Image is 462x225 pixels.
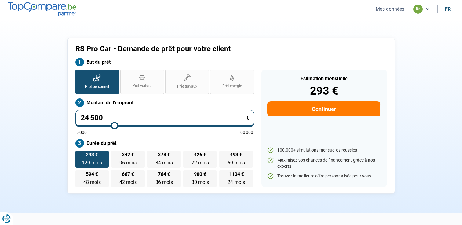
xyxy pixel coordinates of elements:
[413,5,423,14] div: rs
[177,84,197,89] span: Prêt travaux
[75,45,307,53] h1: RS Pro Car - Demande de prêt pour votre client
[227,179,245,185] span: 24 mois
[83,179,101,185] span: 48 mois
[267,173,380,179] li: Trouvez la meilleure offre personnalisée pour vous
[267,76,380,81] div: Estimation mensuelle
[267,101,380,116] button: Continuer
[133,83,151,88] span: Prêt voiture
[85,84,109,89] span: Prêt personnel
[267,85,380,96] div: 293 €
[8,2,76,16] img: TopCompare.be
[228,172,244,177] span: 1 104 €
[267,157,380,169] li: Maximisez vos chances de financement grâce à nos experts
[155,160,173,166] span: 84 mois
[158,172,170,177] span: 764 €
[76,130,87,134] span: 5 000
[122,172,134,177] span: 667 €
[122,152,134,157] span: 342 €
[246,115,249,120] span: €
[158,152,170,157] span: 378 €
[227,160,245,166] span: 60 mois
[75,98,254,107] label: Montant de l'emprunt
[75,58,254,66] label: But du prêt
[191,160,209,166] span: 72 mois
[230,152,242,157] span: 493 €
[82,160,102,166] span: 120 mois
[191,179,209,185] span: 30 mois
[222,84,242,89] span: Prêt énergie
[119,160,137,166] span: 96 mois
[75,139,254,148] label: Durée du prêt
[86,172,98,177] span: 594 €
[267,147,380,153] li: 100.000+ simulations mensuelles réussies
[86,152,98,157] span: 293 €
[374,6,406,12] button: Mes données
[238,130,253,134] span: 100 000
[119,179,137,185] span: 42 mois
[194,152,206,157] span: 426 €
[194,172,206,177] span: 900 €
[155,179,173,185] span: 36 mois
[445,6,451,12] div: fr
